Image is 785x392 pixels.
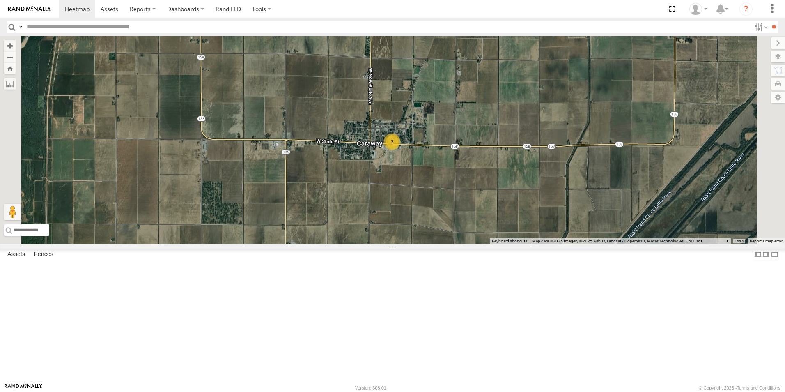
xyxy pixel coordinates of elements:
a: Visit our Website [5,384,42,392]
span: Map data ©2025 Imagery ©2025 Airbus, Landsat / Copernicus, Maxar Technologies [532,239,684,243]
a: Report a map error [750,239,783,243]
div: 2 [384,134,400,150]
label: Measure [4,78,16,90]
label: Dock Summary Table to the Left [754,249,762,261]
a: Terms and Conditions [737,385,780,390]
img: rand-logo.svg [8,6,51,12]
label: Search Filter Options [751,21,769,33]
button: Zoom in [4,40,16,51]
div: Craig King [686,3,710,15]
label: Fences [30,249,57,260]
div: Version: 308.01 [355,385,386,390]
button: Zoom out [4,51,16,63]
span: 500 m [689,239,700,243]
label: Hide Summary Table [771,249,779,261]
label: Search Query [17,21,24,33]
button: Zoom Home [4,63,16,74]
button: Drag Pegman onto the map to open Street View [4,204,21,220]
a: Terms (opens in new tab) [735,240,744,243]
div: © Copyright 2025 - [699,385,780,390]
button: Map Scale: 500 m per 64 pixels [686,238,731,244]
button: Keyboard shortcuts [492,238,527,244]
label: Assets [3,249,29,260]
i: ? [739,2,753,16]
label: Map Settings [771,92,785,103]
label: Dock Summary Table to the Right [762,249,770,261]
